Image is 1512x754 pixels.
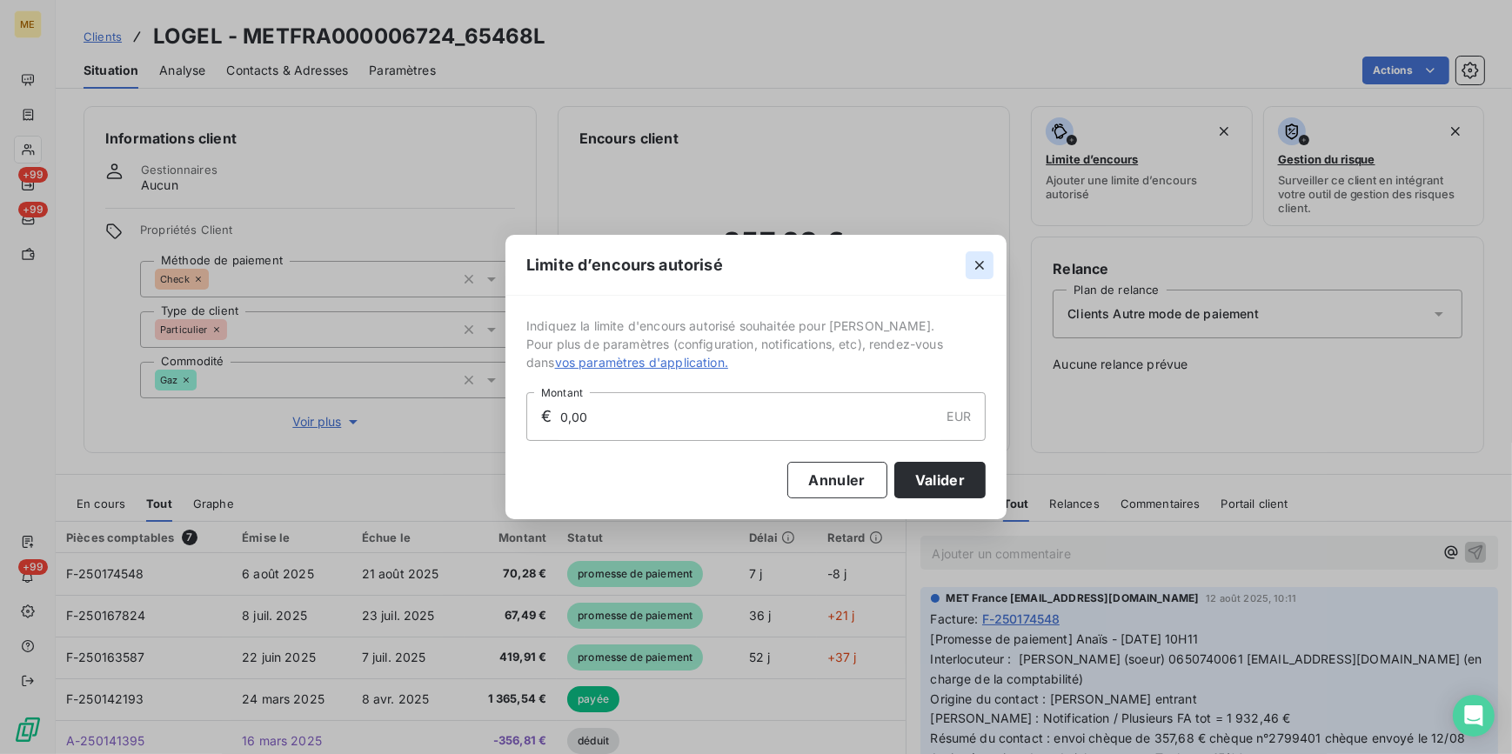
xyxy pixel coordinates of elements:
[526,317,986,371] span: Indiquez la limite d'encours autorisé souhaitée pour [PERSON_NAME]. Pour plus de paramètres (conf...
[555,355,728,370] span: vos paramètres d'application.
[1453,695,1495,737] div: Open Intercom Messenger
[787,462,887,498] button: Annuler
[894,462,986,498] button: Valider
[526,253,723,277] span: Limite d’encours autorisé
